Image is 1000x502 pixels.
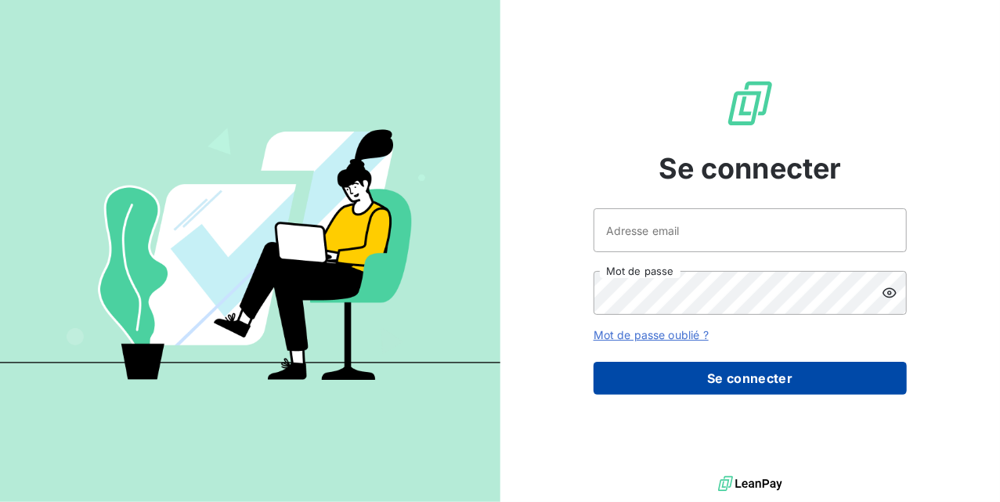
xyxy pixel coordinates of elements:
img: Logo LeanPay [725,78,775,128]
span: Se connecter [659,147,842,190]
input: placeholder [594,208,907,252]
button: Se connecter [594,362,907,395]
img: logo [718,472,782,496]
a: Mot de passe oublié ? [594,328,709,341]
